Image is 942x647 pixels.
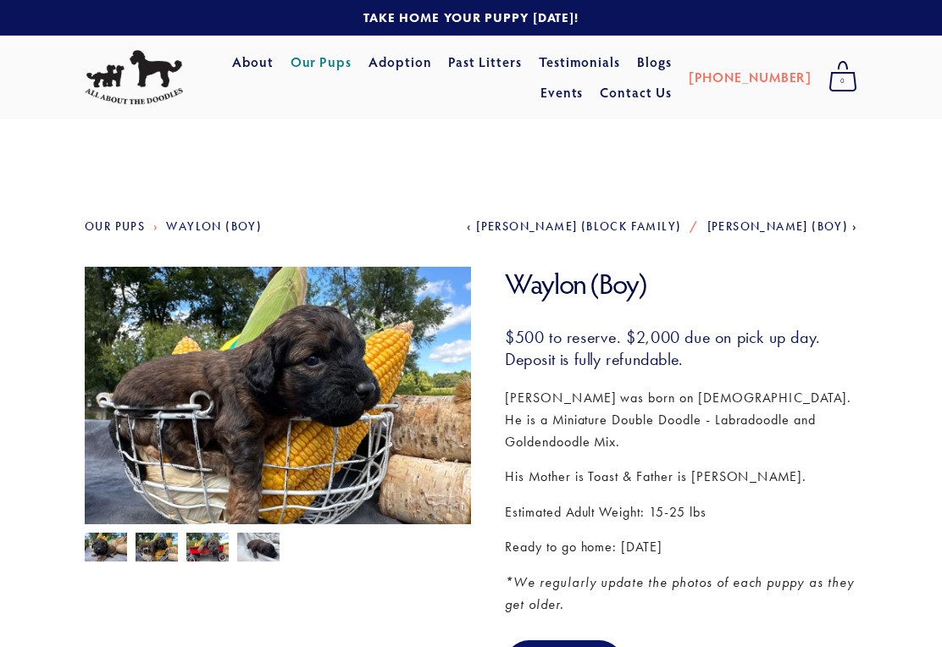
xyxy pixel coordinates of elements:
img: Waylon 3.jpg [136,533,178,565]
img: Waylon 3.jpg [85,267,471,556]
a: Testimonials [539,47,621,78]
a: Waylon (Boy) [166,219,262,234]
a: 0 items in cart [820,56,866,98]
h3: $500 to reserve. $2,000 due on pick up day. Deposit is fully refundable. [505,326,857,370]
p: Ready to go home: [DATE] [505,536,857,558]
h1: Waylon (Boy) [505,267,857,301]
a: Adoption [368,47,432,78]
a: Our Pups [85,219,145,234]
img: Waylon 2.jpg [85,533,127,565]
a: Events [540,77,584,108]
img: Waylon 4.jpg [186,533,229,565]
img: Waylon 1.jpg [237,533,280,565]
a: About [232,47,274,78]
a: Contact Us [600,77,672,108]
p: [PERSON_NAME] was born on [DEMOGRAPHIC_DATA]. He is a Miniature Double Doodle - Labradoodle and G... [505,387,857,452]
span: [PERSON_NAME] (Block Family) [476,219,681,234]
span: [PERSON_NAME] (Boy) [707,219,849,234]
a: [PERSON_NAME] (Block Family) [467,219,681,234]
a: Blogs [637,47,672,78]
img: All About The Doodles [85,50,183,105]
p: Estimated Adult Weight: 15-25 lbs [505,501,857,523]
a: Our Pups [291,47,352,78]
p: His Mother is Toast & Father is [PERSON_NAME]. [505,466,857,488]
span: 0 [828,70,857,92]
a: Past Litters [448,53,522,70]
em: *We regularly update the photos of each puppy as they get older. [505,574,859,612]
a: [PHONE_NUMBER] [689,62,812,92]
a: [PERSON_NAME] (Boy) [707,219,857,234]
